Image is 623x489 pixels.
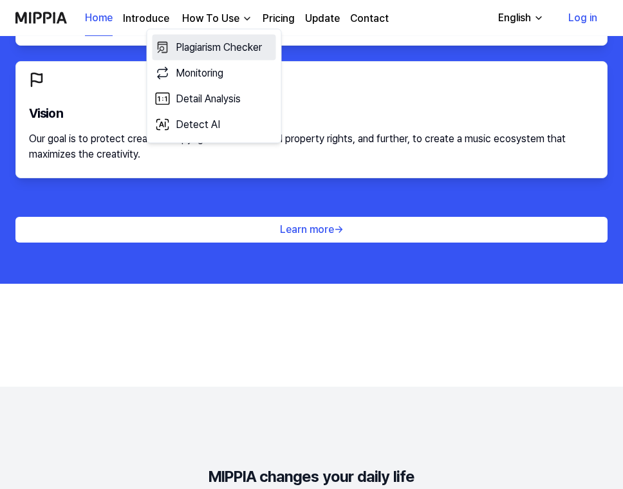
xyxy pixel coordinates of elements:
[180,11,252,26] button: How To Use
[350,11,389,26] a: Contact
[305,11,340,26] a: Update
[153,35,276,60] a: Plagiarism Checker
[29,103,594,124] h3: Vision
[242,14,252,24] img: down
[153,112,276,138] a: Detect AI
[488,5,552,31] button: English
[85,1,113,36] a: Home
[29,72,44,88] img: flag
[180,11,242,26] div: How To Use
[15,217,608,243] button: Learn more→
[153,60,276,86] a: Monitoring
[496,10,534,26] div: English
[263,11,295,26] a: Pricing
[29,131,594,162] div: Our goal is to protect creators' copyright and intellectual property rights, and further, to crea...
[123,11,169,26] a: Introduce
[153,86,276,112] a: Detail Analysis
